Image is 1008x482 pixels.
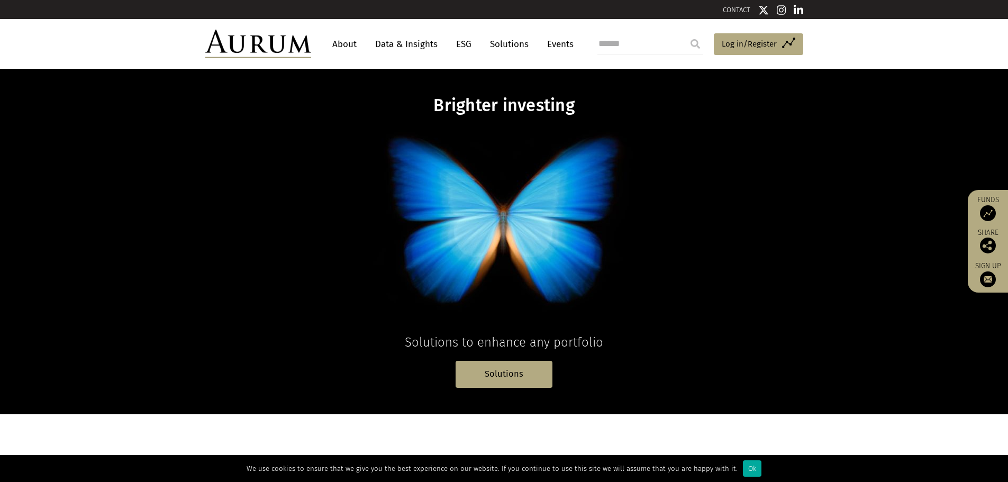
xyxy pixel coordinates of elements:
img: Twitter icon [758,5,769,15]
img: Access Funds [980,205,996,221]
img: Linkedin icon [794,5,803,15]
a: Solutions [485,34,534,54]
a: Solutions [456,361,552,388]
img: Sign up to our newsletter [980,271,996,287]
img: Aurum [205,30,311,58]
img: Share this post [980,238,996,253]
span: Solutions to enhance any portfolio [405,335,603,350]
input: Submit [685,33,706,54]
div: Share [973,229,1003,253]
img: Instagram icon [777,5,786,15]
a: Sign up [973,261,1003,287]
h1: Brighter investing [300,95,709,116]
div: Ok [743,460,761,477]
a: CONTACT [723,6,750,14]
a: About [327,34,362,54]
a: Log in/Register [714,33,803,56]
a: Events [542,34,574,54]
a: ESG [451,34,477,54]
span: Log in/Register [722,38,777,50]
a: Funds [973,195,1003,221]
a: Data & Insights [370,34,443,54]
